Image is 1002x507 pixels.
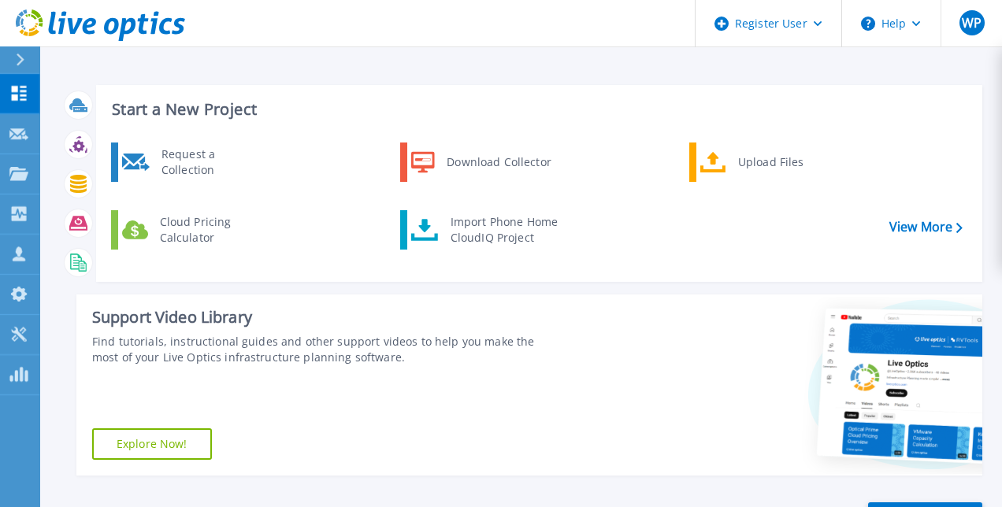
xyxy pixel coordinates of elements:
a: Cloud Pricing Calculator [111,210,273,250]
div: Import Phone Home CloudIQ Project [443,214,566,246]
a: Download Collector [400,142,562,182]
a: Explore Now! [92,428,212,460]
a: Request a Collection [111,142,273,182]
div: Support Video Library [92,307,563,328]
div: Find tutorials, instructional guides and other support videos to help you make the most of your L... [92,334,563,365]
div: Download Collector [439,146,558,178]
h3: Start a New Project [112,101,962,118]
a: Upload Files [689,142,851,182]
div: Cloud Pricing Calculator [152,214,269,246]
div: Request a Collection [154,146,269,178]
span: WP [962,17,982,29]
div: Upload Files [730,146,847,178]
a: View More [889,220,963,235]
